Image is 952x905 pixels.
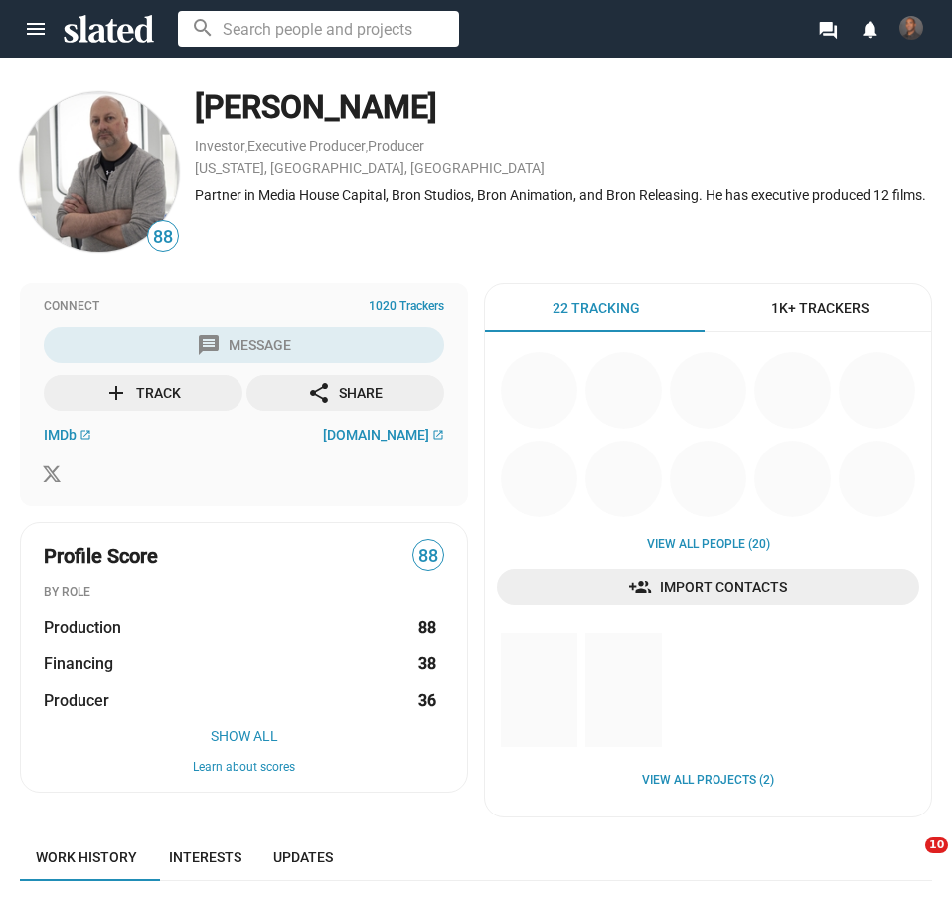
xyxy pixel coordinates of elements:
[195,160,545,176] a: [US_STATE], [GEOGRAPHIC_DATA], [GEOGRAPHIC_DATA]
[44,617,121,637] span: Production
[197,333,221,357] mat-icon: message
[246,375,445,411] button: Share
[44,653,113,674] span: Financing
[513,569,903,605] span: Import Contacts
[818,20,837,39] mat-icon: forum
[44,375,242,411] button: Track
[44,543,158,570] span: Profile Score
[79,429,91,441] mat-icon: open_in_new
[642,773,774,789] a: View all Projects (2)
[247,138,366,154] a: Executive Producer
[169,849,241,865] span: Interests
[44,327,444,363] button: Message
[307,375,383,411] div: Share
[890,12,932,44] button: Joseph Muhammad
[24,17,48,41] mat-icon: menu
[44,427,91,443] a: IMDb
[104,381,128,405] mat-icon: add
[366,142,368,153] span: ,
[553,299,640,318] span: 22 Tracking
[273,849,333,865] span: Updates
[104,375,181,411] div: Track
[44,585,444,601] div: BY ROLE
[245,142,247,153] span: ,
[369,299,444,315] span: 1020 Trackers
[323,427,429,443] span: [DOMAIN_NAME]
[36,849,137,865] span: Work history
[148,224,178,251] span: 88
[860,19,878,38] mat-icon: notifications
[257,833,349,881] a: Updates
[44,299,444,315] div: Connect
[153,833,257,881] a: Interests
[497,569,919,605] a: Import Contacts
[195,138,245,154] a: Investor
[195,87,932,129] div: [PERSON_NAME]
[884,837,932,885] iframe: Intercom live chat
[771,299,869,318] span: 1K+ Trackers
[413,543,443,570] span: 88
[307,381,331,405] mat-icon: share
[195,186,932,205] div: Partner in Media House Capital, Bron Studios, Bron Animation, and Bron Releasing. He has executiv...
[368,138,424,154] a: Producer
[178,11,459,47] input: Search people and projects
[44,427,77,443] span: IMDb
[44,728,444,744] button: Show All
[20,92,179,252] img: John Raymonds
[44,690,109,711] span: Producer
[432,429,444,441] mat-icon: open_in_new
[418,653,436,674] strong: 38
[418,690,436,711] strong: 36
[418,617,436,637] strong: 88
[647,537,770,553] a: View all People (20)
[44,760,444,776] button: Learn about scores
[899,16,923,40] img: Joseph Muhammad
[20,833,153,881] a: Work history
[323,427,444,443] a: [DOMAIN_NAME]
[197,327,291,363] div: Message
[925,837,948,853] span: 10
